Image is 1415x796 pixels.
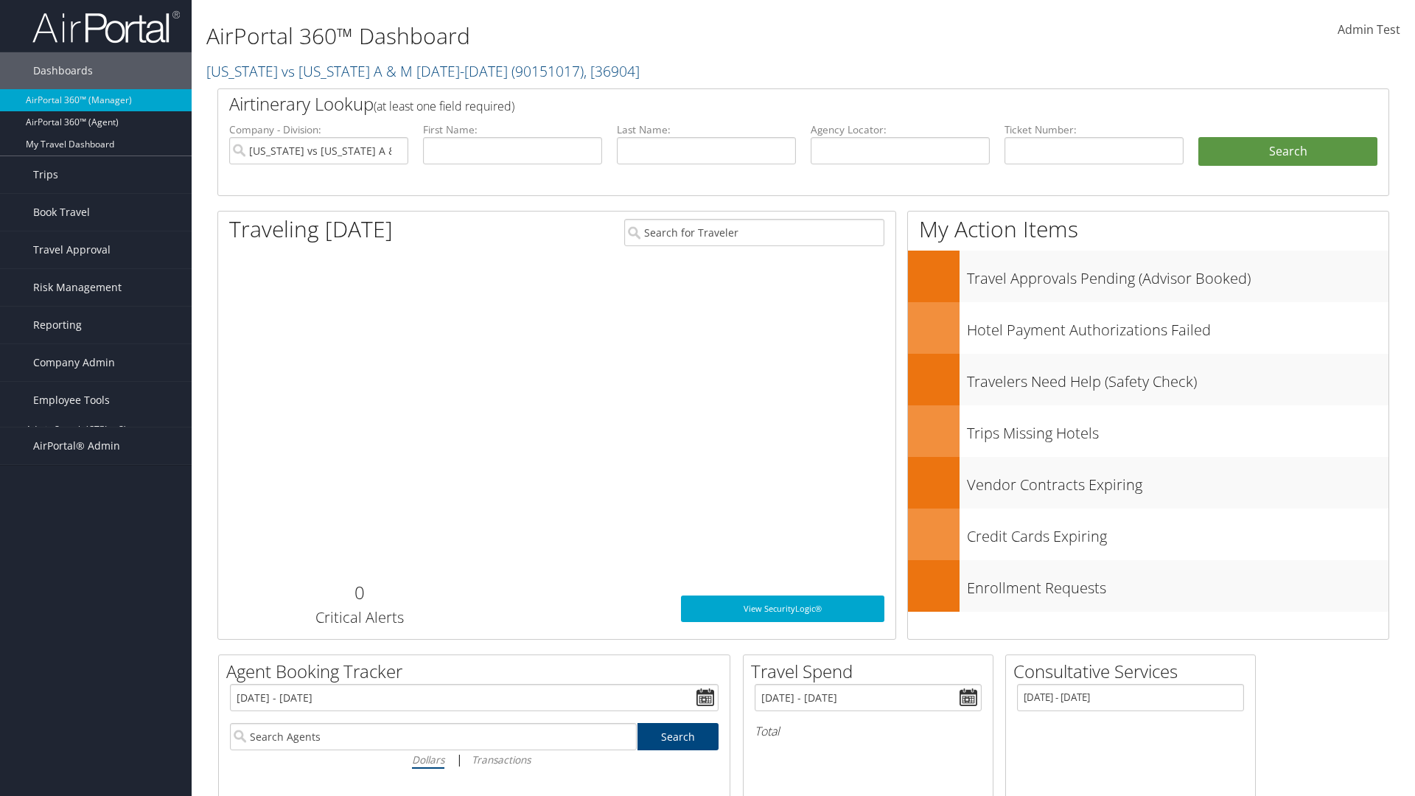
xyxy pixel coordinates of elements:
a: Admin Test [1338,7,1400,53]
h2: Consultative Services [1013,659,1255,684]
h3: Travelers Need Help (Safety Check) [967,364,1388,392]
a: Hotel Payment Authorizations Failed [908,302,1388,354]
span: Trips [33,156,58,193]
span: , [ 36904 ] [584,61,640,81]
h3: Credit Cards Expiring [967,519,1388,547]
i: Dollars [412,753,444,767]
label: Company - Division: [229,122,408,137]
span: (at least one field required) [374,98,514,114]
input: Search Agents [230,723,637,750]
a: [US_STATE] vs [US_STATE] A & M [DATE]-[DATE] [206,61,640,81]
span: AirPortal® Admin [33,427,120,464]
a: View SecurityLogic® [681,596,884,622]
span: Dashboards [33,52,93,89]
span: Reporting [33,307,82,343]
label: Agency Locator: [811,122,990,137]
h1: AirPortal 360™ Dashboard [206,21,1002,52]
h3: Vendor Contracts Expiring [967,467,1388,495]
a: Trips Missing Hotels [908,405,1388,457]
i: Transactions [472,753,531,767]
label: Ticket Number: [1005,122,1184,137]
a: Credit Cards Expiring [908,509,1388,560]
button: Search [1198,137,1377,167]
a: Search [637,723,719,750]
label: First Name: [423,122,602,137]
h3: Hotel Payment Authorizations Failed [967,313,1388,341]
h3: Trips Missing Hotels [967,416,1388,444]
a: Travel Approvals Pending (Advisor Booked) [908,251,1388,302]
span: Book Travel [33,194,90,231]
img: airportal-logo.png [32,10,180,44]
h2: Agent Booking Tracker [226,659,730,684]
h6: Total [755,723,982,739]
h3: Enrollment Requests [967,570,1388,598]
a: Enrollment Requests [908,560,1388,612]
h2: Airtinerary Lookup [229,91,1280,116]
span: Employee Tools [33,382,110,419]
h1: Traveling [DATE] [229,214,393,245]
h2: Travel Spend [751,659,993,684]
label: Last Name: [617,122,796,137]
span: Admin Test [1338,21,1400,38]
span: ( 90151017 ) [511,61,584,81]
input: Search for Traveler [624,219,884,246]
h1: My Action Items [908,214,1388,245]
span: Risk Management [33,269,122,306]
a: Vendor Contracts Expiring [908,457,1388,509]
a: Travelers Need Help (Safety Check) [908,354,1388,405]
span: Company Admin [33,344,115,381]
h3: Critical Alerts [229,607,489,628]
div: | [230,750,719,769]
span: Travel Approval [33,231,111,268]
h3: Travel Approvals Pending (Advisor Booked) [967,261,1388,289]
h2: 0 [229,580,489,605]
